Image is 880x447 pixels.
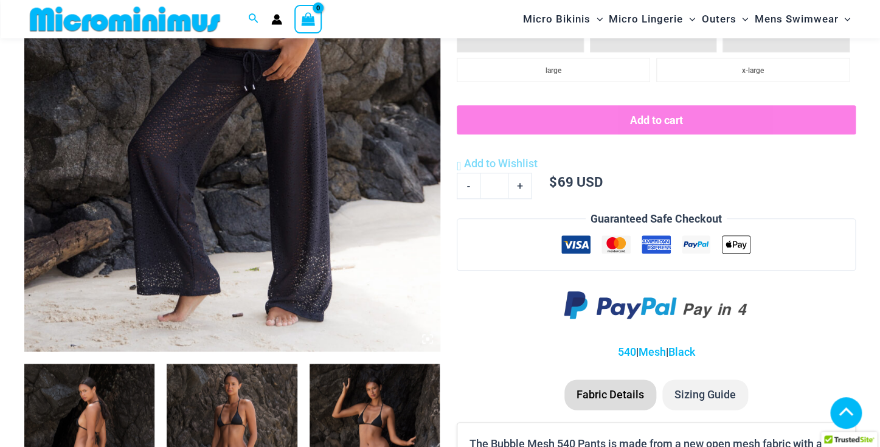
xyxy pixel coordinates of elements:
a: - [457,173,480,198]
span: Menu Toggle [683,4,695,35]
legend: Guaranteed Safe Checkout [586,210,727,228]
span: Menu Toggle [591,4,603,35]
a: 540 [617,345,636,358]
bdi: 69 USD [549,173,602,190]
span: large [546,66,561,75]
span: Outers [701,4,736,35]
a: Micro BikinisMenu ToggleMenu Toggle [520,4,606,35]
a: Mesh [638,345,665,358]
span: Menu Toggle [736,4,748,35]
span: Mens Swimwear [754,4,838,35]
nav: Site Navigation [518,2,856,36]
a: Micro LingerieMenu ToggleMenu Toggle [606,4,698,35]
span: $ [549,173,557,190]
a: + [508,173,532,198]
a: Add to Wishlist [457,154,538,173]
span: Menu Toggle [838,4,850,35]
button: Add to cart [457,105,856,134]
img: MM SHOP LOGO FLAT [25,5,225,33]
p: | | [457,343,856,361]
span: Add to Wishlist [464,157,538,170]
li: large [457,58,650,82]
li: Fabric Details [564,379,656,410]
a: Search icon link [248,12,259,27]
span: Micro Bikinis [523,4,591,35]
li: Sizing Guide [662,379,748,410]
a: Mens SwimwearMenu ToggleMenu Toggle [751,4,853,35]
a: View Shopping Cart, empty [294,5,322,33]
li: x-large [656,58,850,82]
a: OutersMenu ToggleMenu Toggle [698,4,751,35]
span: Micro Lingerie [609,4,683,35]
input: Product quantity [480,173,508,198]
a: Black [668,345,695,358]
a: Account icon link [271,14,282,25]
span: x-large [742,66,764,75]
